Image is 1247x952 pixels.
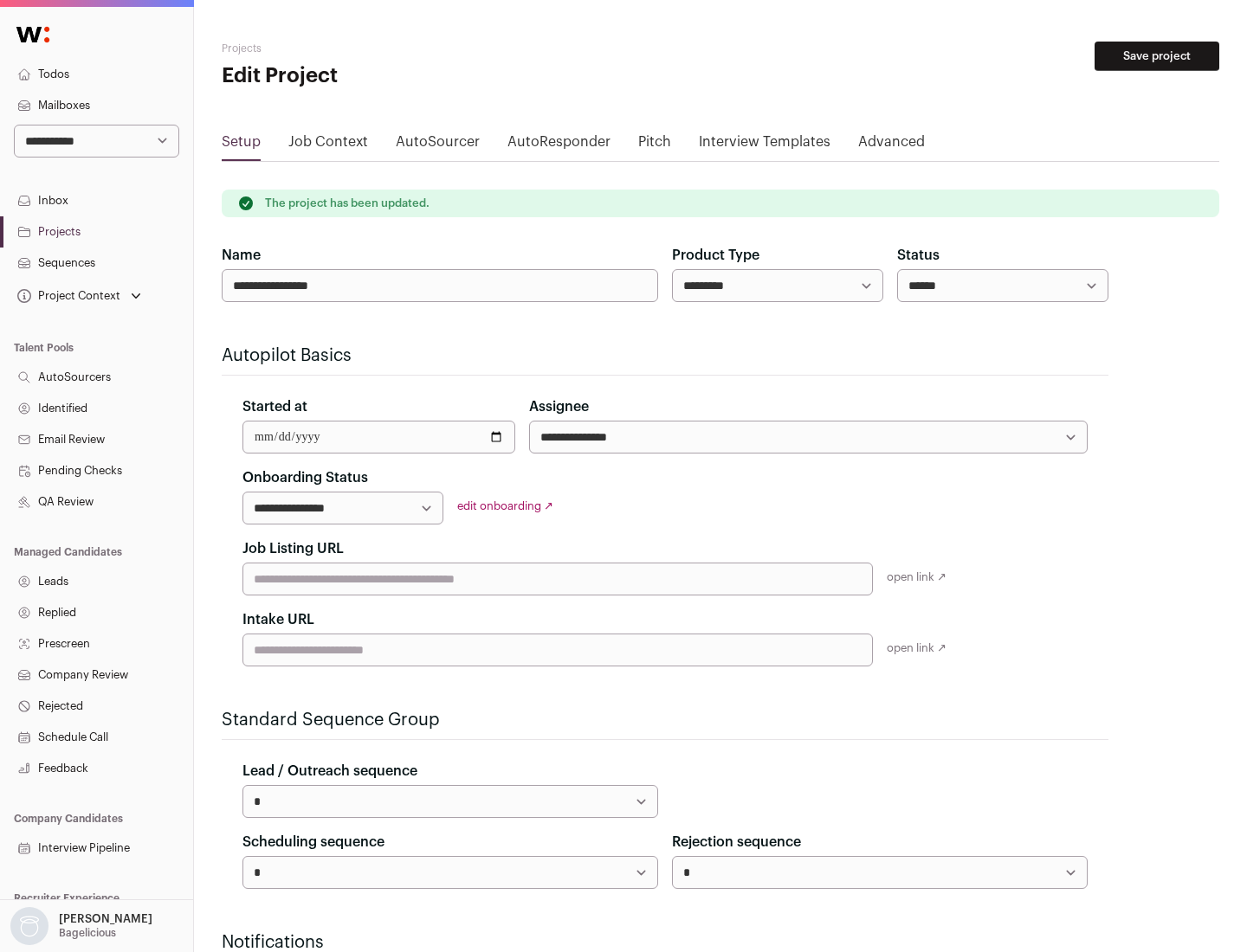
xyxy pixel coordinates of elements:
a: Advanced [858,132,925,159]
img: nopic.png [10,907,48,945]
label: Product Type [672,245,759,266]
label: Started at [242,396,307,417]
div: Project Context [14,289,120,303]
p: [PERSON_NAME] [59,912,152,926]
a: AutoSourcer [396,132,480,159]
label: Assignee [529,396,589,417]
a: Pitch [638,132,671,159]
label: Status [897,245,940,266]
p: Bagelicious [59,926,116,940]
button: Open dropdown [14,284,145,308]
label: Name [222,245,261,266]
label: Onboarding Status [242,467,368,488]
h2: Autopilot Basics [222,344,1108,368]
label: Rejection sequence [672,832,801,852]
p: The project has been updated. [265,196,430,210]
a: AutoResponder [507,132,611,159]
label: Lead / Outreach sequence [242,761,417,782]
a: edit onboarding ↗ [457,500,553,511]
label: Scheduling sequence [242,832,384,852]
button: Save project [1095,42,1219,71]
h2: Projects [222,42,554,55]
h2: Standard Sequence Group [222,708,1108,732]
label: Intake URL [242,609,314,630]
a: Job Context [288,132,368,159]
label: Job Listing URL [242,538,344,559]
a: Setup [222,132,261,159]
button: Open dropdown [7,907,156,945]
img: Wellfound [7,17,59,52]
a: Interview Templates [699,132,830,159]
h1: Edit Project [222,62,554,90]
